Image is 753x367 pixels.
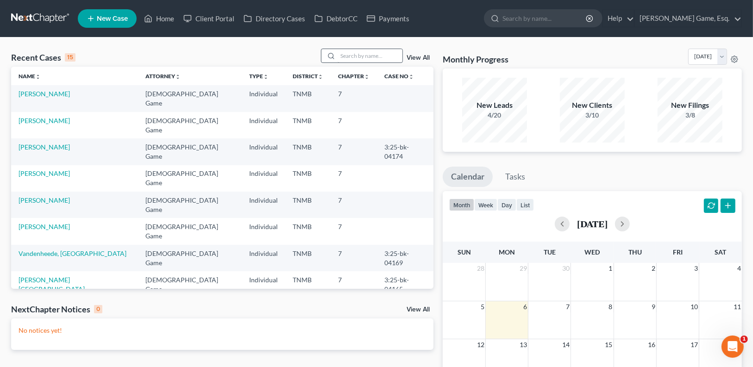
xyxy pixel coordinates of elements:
[715,248,726,256] span: Sat
[690,301,699,312] span: 10
[138,165,242,192] td: [DEMOGRAPHIC_DATA] Game
[239,10,310,27] a: Directory Cases
[736,263,742,274] span: 4
[458,248,471,256] span: Sun
[65,53,75,62] div: 15
[658,111,722,120] div: 3/8
[285,138,331,165] td: TNMB
[331,192,377,218] td: 7
[502,10,587,27] input: Search by name...
[331,85,377,112] td: 7
[242,112,285,138] td: Individual
[35,74,41,80] i: unfold_more
[560,100,625,111] div: New Clients
[285,271,331,298] td: TNMB
[384,73,414,80] a: Case Nounfold_more
[560,111,625,120] div: 3/10
[474,199,497,211] button: week
[407,55,430,61] a: View All
[331,218,377,244] td: 7
[362,10,414,27] a: Payments
[11,304,102,315] div: NextChapter Notices
[338,73,370,80] a: Chapterunfold_more
[331,245,377,271] td: 7
[19,223,70,230] a: [PERSON_NAME]
[628,248,642,256] span: Thu
[285,85,331,112] td: TNMB
[647,339,656,350] span: 16
[462,111,527,120] div: 4/20
[138,112,242,138] td: [DEMOGRAPHIC_DATA] Game
[19,249,126,257] a: Vandenheede, [GEOGRAPHIC_DATA]
[516,199,534,211] button: list
[331,165,377,192] td: 7
[499,248,515,256] span: Mon
[561,263,571,274] span: 30
[19,326,426,335] p: No notices yet!
[97,15,128,22] span: New Case
[449,199,474,211] button: month
[175,74,181,80] i: unfold_more
[138,271,242,298] td: [DEMOGRAPHIC_DATA] Game
[585,248,600,256] span: Wed
[242,85,285,112] td: Individual
[740,336,748,343] span: 1
[522,301,528,312] span: 6
[242,192,285,218] td: Individual
[242,218,285,244] td: Individual
[242,138,285,165] td: Individual
[407,306,430,313] a: View All
[608,301,614,312] span: 8
[462,100,527,111] div: New Leads
[293,73,323,80] a: Districtunfold_more
[651,263,656,274] span: 2
[693,263,699,274] span: 3
[519,339,528,350] span: 13
[673,248,683,256] span: Fri
[331,112,377,138] td: 7
[658,100,722,111] div: New Filings
[285,218,331,244] td: TNMB
[94,305,102,313] div: 0
[338,49,402,62] input: Search by name...
[497,167,533,187] a: Tasks
[19,117,70,124] a: [PERSON_NAME]
[19,73,41,80] a: Nameunfold_more
[285,245,331,271] td: TNMB
[19,196,70,204] a: [PERSON_NAME]
[285,192,331,218] td: TNMB
[377,245,433,271] td: 3:25-bk-04169
[249,73,269,80] a: Typeunfold_more
[19,169,70,177] a: [PERSON_NAME]
[19,143,70,151] a: [PERSON_NAME]
[519,263,528,274] span: 29
[242,245,285,271] td: Individual
[138,192,242,218] td: [DEMOGRAPHIC_DATA] Game
[480,301,485,312] span: 5
[138,85,242,112] td: [DEMOGRAPHIC_DATA] Game
[138,218,242,244] td: [DEMOGRAPHIC_DATA] Game
[364,74,370,80] i: unfold_more
[377,138,433,165] td: 3:25-bk-04174
[635,10,741,27] a: [PERSON_NAME] Game, Esq.
[544,248,556,256] span: Tue
[377,271,433,298] td: 3:25-bk-04165
[577,219,608,229] h2: [DATE]
[561,339,571,350] span: 14
[443,54,508,65] h3: Monthly Progress
[242,271,285,298] td: Individual
[476,263,485,274] span: 28
[690,339,699,350] span: 17
[139,10,179,27] a: Home
[263,74,269,80] i: unfold_more
[242,165,285,192] td: Individual
[608,263,614,274] span: 1
[722,336,744,358] iframe: Intercom live chat
[179,10,239,27] a: Client Portal
[318,74,323,80] i: unfold_more
[285,165,331,192] td: TNMB
[145,73,181,80] a: Attorneyunfold_more
[733,301,742,312] span: 11
[138,138,242,165] td: [DEMOGRAPHIC_DATA] Game
[138,245,242,271] td: [DEMOGRAPHIC_DATA] Game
